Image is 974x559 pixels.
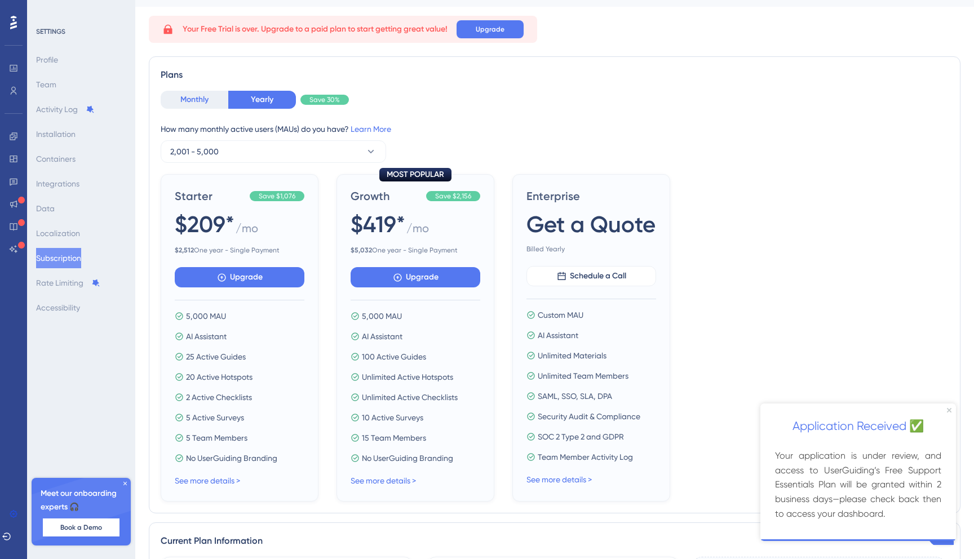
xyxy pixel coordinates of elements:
[175,267,304,287] button: Upgrade
[3,7,24,27] img: launcher-image-alternative-text
[36,198,55,219] button: Data
[161,91,228,109] button: Monthly
[161,122,949,136] div: How many monthly active users (MAUs) do you have?
[362,350,426,363] span: 100 Active Guides
[175,188,245,204] span: Starter
[526,266,656,286] button: Schedule a Call
[538,349,606,362] span: Unlimited Materials
[175,246,194,254] b: $ 2,512
[175,476,240,485] a: See more details >
[175,246,304,255] span: One year - Single Payment
[351,476,416,485] a: See more details >
[161,140,386,163] button: 2,001 - 5,000
[186,391,252,404] span: 2 Active Checklists
[9,14,187,33] h2: Application Received ✅
[36,27,127,36] div: SETTINGS
[161,534,949,548] div: Current Plan Information
[570,269,626,283] span: Schedule a Call
[186,350,246,363] span: 25 Active Guides
[526,245,656,254] span: Billed Yearly
[186,411,244,424] span: 5 Active Surveys
[43,518,119,536] button: Book a Demo
[36,74,56,95] button: Team
[526,475,592,484] a: See more details >
[36,50,58,70] button: Profile
[175,208,234,240] span: $209*
[362,391,458,404] span: Unlimited Active Checklists
[183,23,448,36] span: Your Free Trial is over. Upgrade to a paid plan to start getting great value!
[362,309,402,323] span: 5,000 MAU
[362,451,453,465] span: No UserGuiding Branding
[362,330,402,343] span: AI Assistant
[36,223,80,243] button: Localization
[36,149,76,169] button: Containers
[170,145,219,158] span: 2,001 - 5,000
[36,99,95,119] button: Activity Log
[36,248,81,268] button: Subscription
[351,246,480,255] span: One year - Single Payment
[362,411,423,424] span: 10 Active Surveys
[236,220,258,241] span: / mo
[186,370,253,384] span: 20 Active Hotspots
[351,125,391,134] a: Learn More
[476,25,504,34] span: Upgrade
[230,270,263,284] span: Upgrade
[351,267,480,287] button: Upgrade
[351,188,422,204] span: Growth
[15,45,181,118] h3: Your application is under review, and access to UserGuiding’s Free Support Essentials Plan will b...
[161,68,949,82] div: Plans
[362,431,426,445] span: 15 Team Members
[457,20,524,38] button: Upgrade
[309,95,340,104] span: Save 30%
[186,451,277,465] span: No UserGuiding Branding
[538,410,640,423] span: Security Audit & Compliance
[538,308,583,322] span: Custom MAU
[186,431,247,445] span: 5 Team Members
[538,329,578,342] span: AI Assistant
[435,192,471,201] span: Save $2,156
[538,450,633,464] span: Team Member Activity Log
[351,246,372,254] b: $ 5,032
[538,389,612,403] span: SAML, SSO, SLA, DPA
[379,168,451,181] div: MOST POPULAR
[36,124,76,144] button: Installation
[186,330,227,343] span: AI Assistant
[526,208,656,240] span: Get a Quote
[259,192,295,201] span: Save $1,076
[36,174,79,194] button: Integrations
[36,298,80,318] button: Accessibility
[228,91,296,109] button: Yearly
[538,430,624,443] span: SOC 2 Type 2 and GDPR
[41,487,122,514] span: Meet our onboarding experts 🎧
[538,369,628,383] span: Unlimited Team Members
[362,370,453,384] span: Unlimited Active Hotspots
[187,5,191,9] div: Close Preview
[406,270,439,284] span: Upgrade
[186,309,226,323] span: 5,000 MAU
[351,208,405,240] span: $419*
[406,220,429,241] span: / mo
[526,188,656,204] span: Enterprise
[36,273,100,293] button: Rate Limiting
[60,523,102,532] span: Book a Demo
